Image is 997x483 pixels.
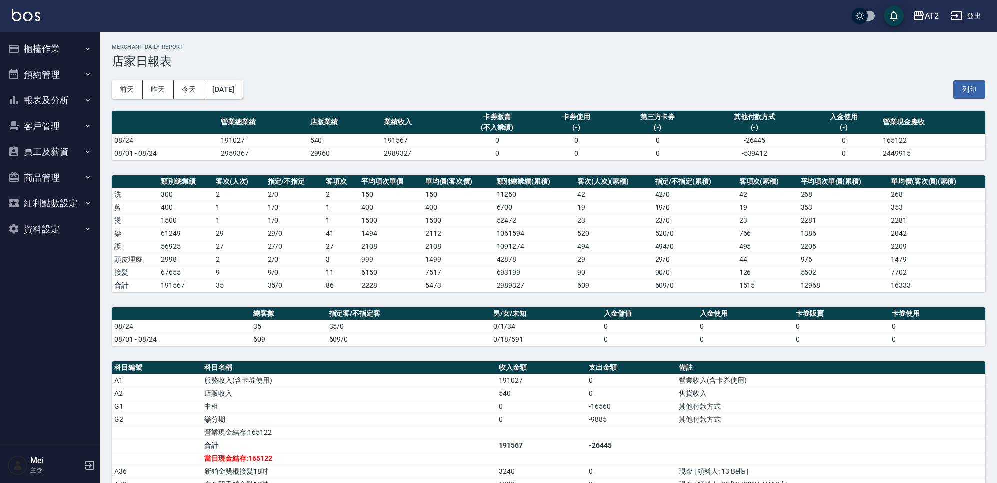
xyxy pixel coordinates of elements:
td: 44 [737,253,798,266]
td: 合計 [202,439,496,452]
td: 400 [423,201,494,214]
td: 11 [323,266,359,279]
td: 1500 [158,214,213,227]
td: 609 [251,333,326,346]
td: 353 [798,201,888,214]
td: 08/01 - 08/24 [112,333,251,346]
td: 42878 [494,253,575,266]
td: 2228 [359,279,423,292]
td: 2449915 [880,147,985,160]
button: 報表及分析 [4,87,96,113]
td: 頭皮理療 [112,253,158,266]
td: 300 [158,188,213,201]
td: 其他付款方式 [676,413,985,426]
th: 客項次 [323,175,359,188]
th: 指定客/不指定客 [327,307,491,320]
td: 2042 [888,227,985,240]
td: 2112 [423,227,494,240]
td: 2998 [158,253,213,266]
td: 0 [539,147,613,160]
th: 營業現金應收 [880,111,985,134]
td: 營業收入(含卡券使用) [676,374,985,387]
td: 2281 [798,214,888,227]
th: 店販業績 [308,111,381,134]
th: 客項次(累積) [737,175,798,188]
td: G2 [112,413,202,426]
td: G1 [112,400,202,413]
th: 男/女/未知 [491,307,601,320]
button: 紅利點數設定 [4,190,96,216]
th: 支出金額 [586,361,676,374]
td: 1479 [888,253,985,266]
h3: 店家日報表 [112,54,985,68]
td: 609 [575,279,653,292]
td: 其他付款方式 [676,400,985,413]
td: 67655 [158,266,213,279]
div: 第三方卡券 [615,112,699,122]
td: 中租 [202,400,496,413]
td: 9 / 0 [265,266,323,279]
td: 1 / 0 [265,214,323,227]
td: 2205 [798,240,888,253]
table: a dense table [112,307,985,346]
td: 165122 [880,134,985,147]
div: 入金使用 [809,112,878,122]
td: -9885 [586,413,676,426]
th: 單均價(客次價)(累積) [888,175,985,188]
th: 類別總業績(累積) [494,175,575,188]
td: 19 / 0 [653,201,737,214]
div: (-) [542,122,610,133]
td: 23 [737,214,798,227]
td: 0 [586,465,676,478]
th: 單均價(客次價) [423,175,494,188]
td: 42 / 0 [653,188,737,201]
td: 400 [158,201,213,214]
td: 合計 [112,279,158,292]
td: 19 [575,201,653,214]
td: 當日現金結存:165122 [202,452,496,465]
td: 營業現金結存:165122 [202,426,496,439]
td: 0 [697,320,793,333]
td: 1091274 [494,240,575,253]
div: (-) [705,122,805,133]
td: 0 [455,147,539,160]
th: 營業總業績 [218,111,307,134]
td: 2281 [888,214,985,227]
th: 備註 [676,361,985,374]
td: 1 [323,201,359,214]
td: 61249 [158,227,213,240]
td: 975 [798,253,888,266]
div: 卡券使用 [542,112,610,122]
td: 191027 [496,374,586,387]
button: 資料設定 [4,216,96,242]
td: 191567 [496,439,586,452]
td: 0 [496,400,586,413]
td: 41 [323,227,359,240]
table: a dense table [112,111,985,160]
td: 150 [359,188,423,201]
td: 29 [575,253,653,266]
td: 2959367 [218,147,307,160]
td: 29960 [308,147,381,160]
td: 樂分期 [202,413,496,426]
td: 540 [496,387,586,400]
td: 2 [213,253,265,266]
td: 2108 [359,240,423,253]
td: 0 [793,320,889,333]
td: 5473 [423,279,494,292]
th: 平均項次單價 [359,175,423,188]
td: 2108 [423,240,494,253]
td: 520 [575,227,653,240]
td: 9 [213,266,265,279]
td: 新鉑金雙棍接髮18吋 [202,465,496,478]
td: 2989327 [494,279,575,292]
td: 服務收入(含卡券使用) [202,374,496,387]
td: 353 [888,201,985,214]
img: Person [8,455,28,475]
td: 12968 [798,279,888,292]
td: 2 [213,188,265,201]
td: 19 [737,201,798,214]
td: 護 [112,240,158,253]
td: 1515 [737,279,798,292]
td: 0 [889,320,985,333]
